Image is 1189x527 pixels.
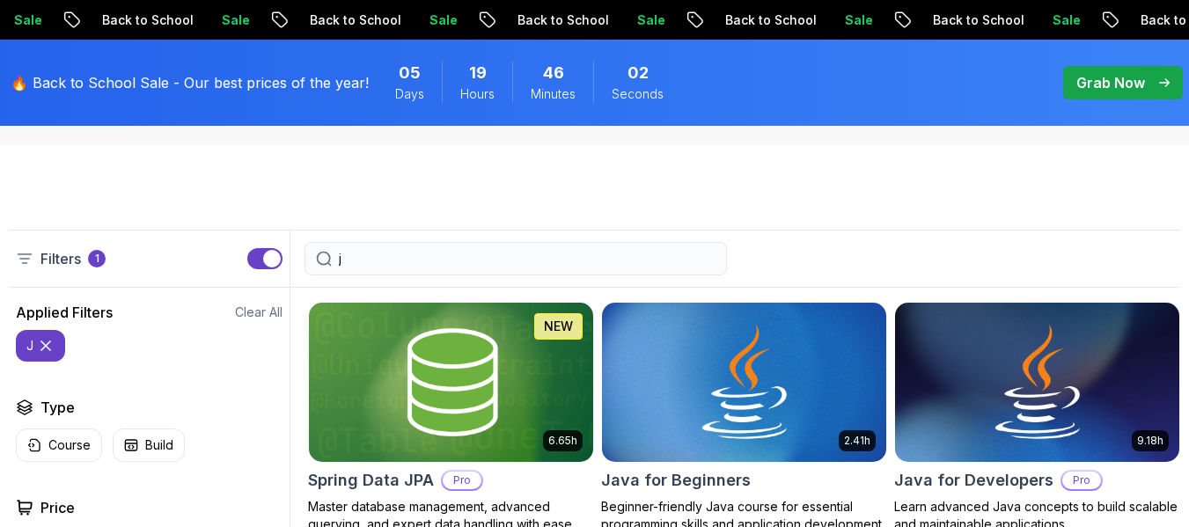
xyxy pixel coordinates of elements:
span: Hours [460,85,495,103]
p: Sale [831,11,887,29]
button: Build [113,428,185,462]
p: Back to School [503,11,623,29]
h2: Type [40,397,75,418]
p: NEW [544,318,573,335]
p: Pro [443,472,481,489]
p: j [26,337,33,355]
p: Back to School [88,11,208,29]
p: Filters [40,248,81,269]
span: Days [395,85,424,103]
p: Grab Now [1076,72,1145,93]
button: Clear All [235,304,283,321]
p: Sale [415,11,472,29]
p: Pro [1062,472,1101,489]
p: Sale [1039,11,1095,29]
h2: Java for Developers [894,468,1053,493]
img: Java for Developers card [895,303,1179,462]
p: Sale [623,11,679,29]
span: 5 Days [399,61,421,85]
input: Search Java, React, Spring boot ... [339,250,716,267]
p: 9.18h [1137,434,1163,448]
p: 2.41h [844,434,870,448]
h2: Spring Data JPA [308,468,434,493]
img: Java for Beginners card [602,303,886,462]
p: Back to School [296,11,415,29]
button: Course [16,428,102,462]
p: Back to School [711,11,831,29]
p: 6.65h [548,434,577,448]
h2: Java for Beginners [601,468,751,493]
p: Sale [208,11,264,29]
img: Spring Data JPA card [309,303,593,462]
p: 1 [95,252,99,266]
p: Back to School [919,11,1039,29]
h2: Applied Filters [16,302,113,323]
h2: Price [40,497,75,518]
p: Build [145,436,173,454]
span: 2 Seconds [628,61,649,85]
p: 🔥 Back to School Sale - Our best prices of the year! [11,72,369,93]
button: j [16,330,65,362]
span: 46 Minutes [543,61,564,85]
p: Course [48,436,91,454]
span: 19 Hours [469,61,487,85]
span: Seconds [612,85,664,103]
span: Minutes [531,85,576,103]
